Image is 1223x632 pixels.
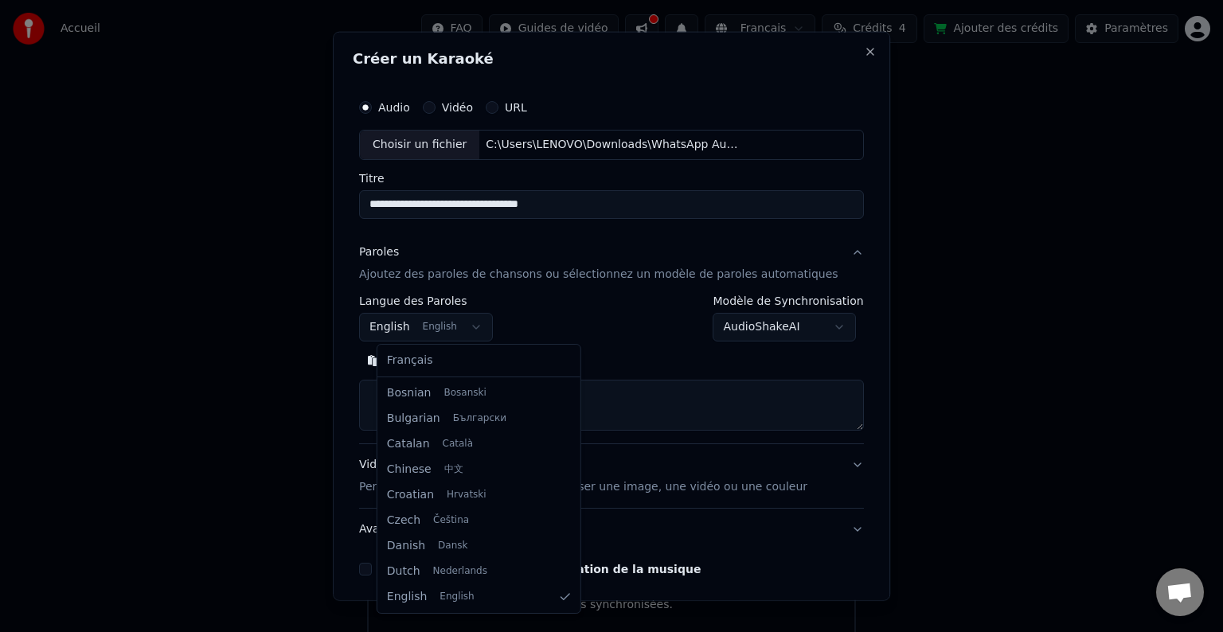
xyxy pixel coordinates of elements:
span: Dutch [387,564,420,579]
span: Français [387,353,433,369]
span: Български [453,412,506,425]
span: English [440,591,474,603]
span: Dansk [438,540,467,552]
span: Croatian [387,487,434,503]
span: Bulgarian [387,411,440,427]
span: Chinese [387,462,432,478]
span: Catalan [387,436,430,452]
span: Català [443,438,473,451]
span: Čeština [433,514,469,527]
span: 中文 [444,463,463,476]
span: Danish [387,538,425,554]
span: Czech [387,513,420,529]
span: English [387,589,428,605]
span: Nederlands [433,565,487,578]
span: Bosanski [443,387,486,400]
span: Bosnian [387,385,432,401]
span: Hrvatski [447,489,486,501]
